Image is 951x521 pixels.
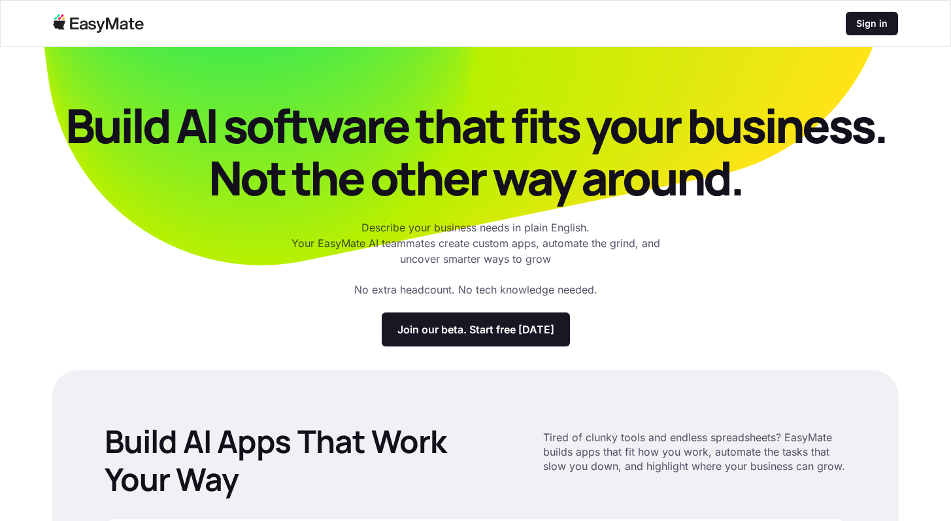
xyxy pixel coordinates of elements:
p: Tired of clunky tools and endless spreadsheets? EasyMate builds apps that fit how you work, autom... [543,430,846,473]
p: Build AI software that fits your business. Not the other way around. [52,99,899,204]
p: No extra headcount. No tech knowledge needed. [354,282,597,297]
p: Join our beta. Start free [DATE] [397,323,554,336]
p: Sign in [856,17,888,30]
a: Join our beta. Start free [DATE] [382,312,570,346]
a: Sign in [846,12,898,35]
p: Build AI Apps That Work Your Way [105,422,501,498]
p: Describe your business needs in plain English. Your EasyMate AI teammates create custom apps, aut... [280,220,672,267]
